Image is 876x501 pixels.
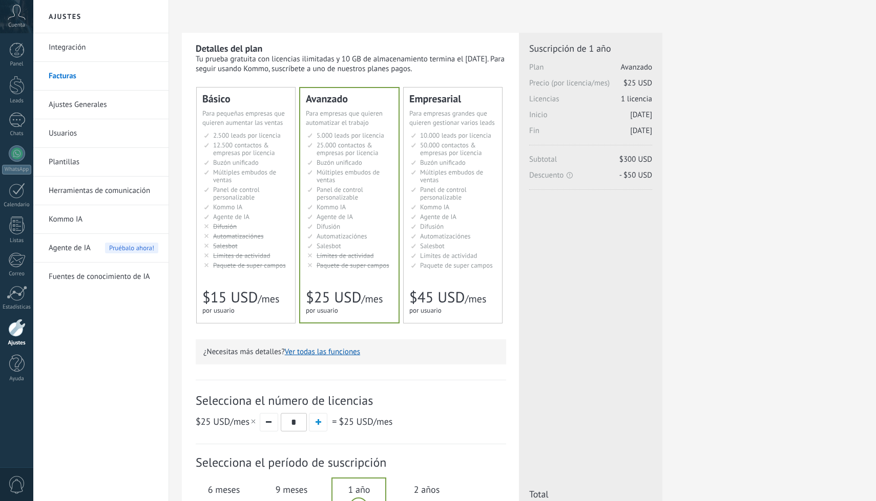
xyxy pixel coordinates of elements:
[361,292,383,306] span: /mes
[202,288,258,307] span: $15 USD
[49,119,158,148] a: Usuarios
[213,203,242,211] span: Kommo IA
[196,454,506,470] span: Selecciona el período de suscripción
[306,306,338,315] span: por usuario
[196,393,506,408] span: Selecciona el número de licencias
[420,222,444,231] span: Difusión
[2,304,32,311] div: Estadísticas
[621,62,652,72] span: Avanzado
[49,177,158,205] a: Herramientas de comunicación
[331,484,387,495] span: 1 año
[306,288,361,307] span: $25 USD
[2,376,32,382] div: Ayuda
[2,61,32,68] div: Panel
[196,54,506,74] div: Tu prueba gratuita con licencias ilimitadas y 10 GB de almacenamiento termina el [DATE]. Para seg...
[529,110,652,126] span: Inicio
[49,33,158,62] a: Integración
[258,292,279,306] span: /mes
[33,177,169,205] li: Herramientas de comunicación
[213,261,286,270] span: Paquete de super campos
[202,109,285,127] span: Para pequeñas empresas que quieren aumentar las ventas
[621,94,652,104] span: 1 licencia
[619,170,652,180] span: - $50 USD
[420,203,449,211] span: Kommo IA
[317,168,380,184] span: Múltiples embudos de ventas
[33,263,169,291] li: Fuentes de conocimiento de IA
[529,170,652,180] span: Descuento
[317,222,340,231] span: Difusión
[213,222,237,231] span: Difusión
[213,212,249,221] span: Agente de IA
[2,340,32,346] div: Ajustes
[420,141,482,157] span: 50.000 contactos & empresas por licencia
[317,251,374,260] span: Límites de actividad
[409,109,495,127] span: Para empresas grandes que quieren gestionar varios leads
[317,232,367,241] span: Automatizaciónes
[105,243,158,253] span: Pruébalo ahora!
[420,212,456,221] span: Agente de IA
[213,185,260,202] span: Panel de control personalizable
[623,78,652,88] span: $25 USD
[529,155,652,170] span: Subtotal
[2,237,32,244] div: Listas
[213,168,276,184] span: Múltiples embudos de ventas
[409,94,496,104] div: Empresarial
[317,158,362,167] span: Buzón unificado
[196,416,230,427] span: $25 USD
[196,484,252,495] span: 6 meses
[529,78,652,94] span: Precio (por licencia/mes)
[49,234,158,263] a: Agente de IA Pruébalo ahora!
[49,263,158,291] a: Fuentes de conocimiento de IA
[2,130,32,137] div: Chats
[203,347,498,357] p: ¿Necesitas más detalles?
[49,205,158,234] a: Kommo IA
[306,109,383,127] span: Para empresas que quieren automatizar el trabajo
[409,306,442,315] span: por usuario
[33,205,169,234] li: Kommo IA
[306,94,393,104] div: Avanzado
[529,126,652,142] span: Fin
[317,212,353,221] span: Agente de IA
[339,416,392,427] span: /mes
[213,158,259,167] span: Buzón unificado
[33,33,169,62] li: Integración
[420,242,445,250] span: Salesbot
[202,306,235,315] span: por usuario
[2,98,32,104] div: Leads
[2,165,31,175] div: WhatsApp
[49,62,158,91] a: Facturas
[213,242,238,250] span: Salesbot
[630,126,652,136] span: [DATE]
[420,131,491,140] span: 10.000 leads por licencia
[213,232,264,241] span: Automatizaciónes
[317,185,363,202] span: Panel de control personalizable
[213,131,281,140] span: 2.500 leads por licencia
[529,42,652,54] span: Suscripción de 1 año
[420,168,483,184] span: Múltiples embudos de ventas
[317,141,378,157] span: 25.000 contactos & empresas por licencia
[420,185,467,202] span: Panel de control personalizable
[49,148,158,177] a: Plantillas
[2,271,32,277] div: Correo
[339,416,373,427] span: $25 USD
[8,22,25,29] span: Cuenta
[213,251,270,260] span: Límites de actividad
[33,148,169,177] li: Plantillas
[317,131,384,140] span: 5.000 leads por licencia
[420,261,493,270] span: Paquete de super campos
[33,234,169,263] li: Agente de IA
[630,110,652,120] span: [DATE]
[420,232,471,241] span: Automatizaciónes
[285,347,360,357] button: Ver todas las funciones
[202,94,289,104] div: Básico
[317,242,341,250] span: Salesbot
[196,416,257,427] span: /mes
[196,42,262,54] b: Detalles del plan
[529,62,652,78] span: Plan
[2,202,32,208] div: Calendario
[49,91,158,119] a: Ajustes Generales
[33,119,169,148] li: Usuarios
[49,234,91,263] span: Agente de IA
[213,141,275,157] span: 12.500 contactos & empresas por licencia
[529,94,652,110] span: Licencias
